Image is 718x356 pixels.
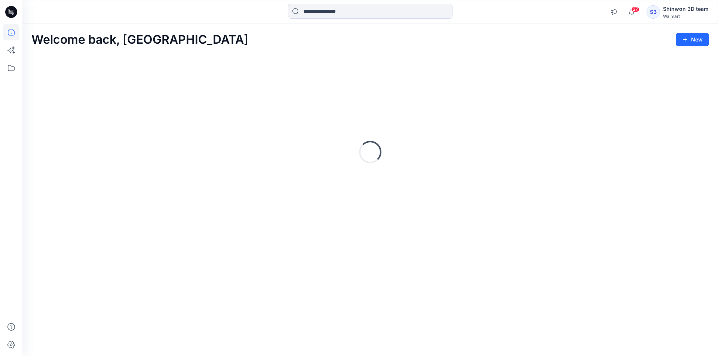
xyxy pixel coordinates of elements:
[647,5,660,19] div: S3
[31,33,248,47] h2: Welcome back, [GEOGRAPHIC_DATA]
[676,33,709,46] button: New
[663,13,709,19] div: Walmart
[663,4,709,13] div: Shinwon 3D team
[631,6,639,12] span: 27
